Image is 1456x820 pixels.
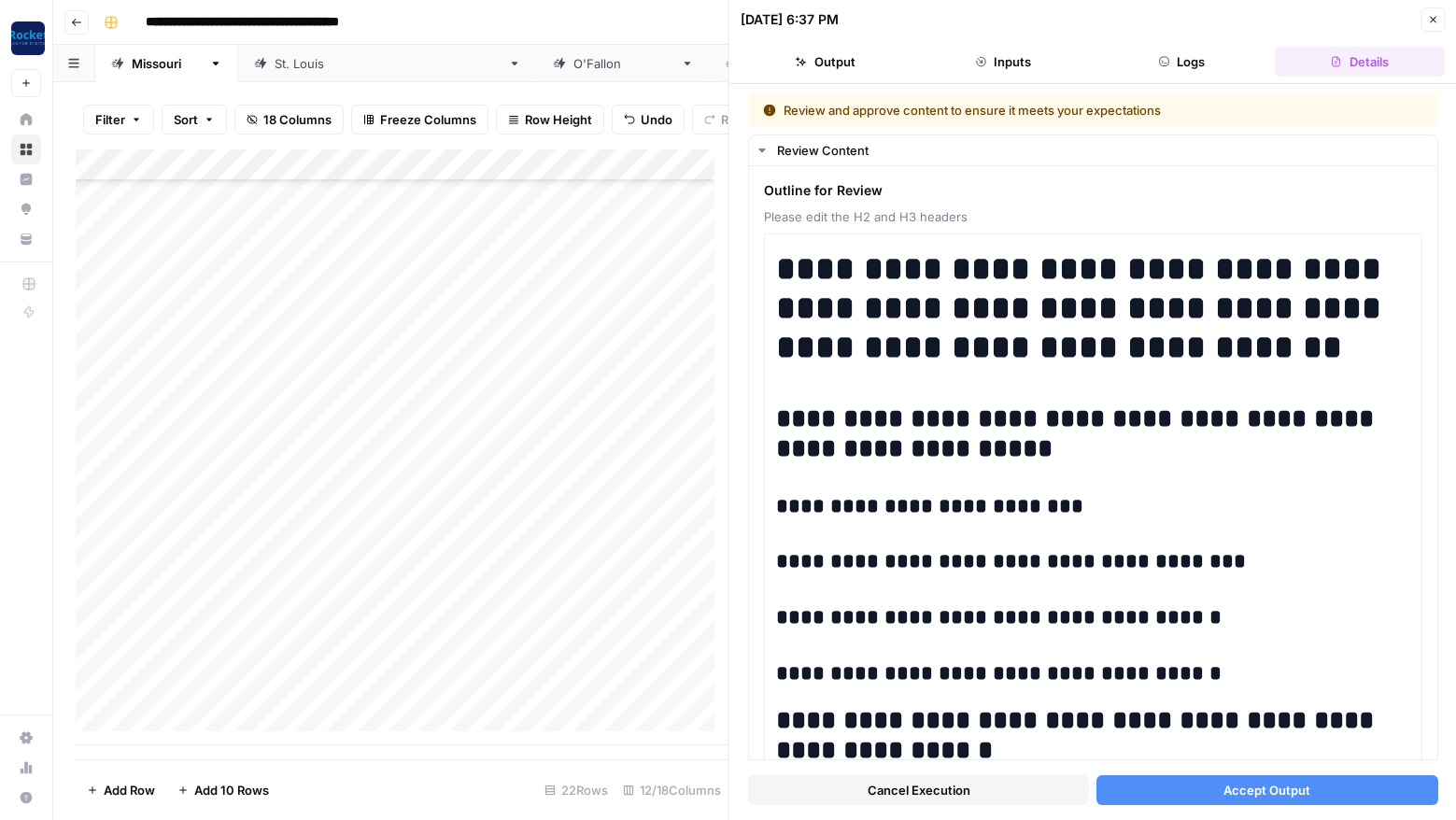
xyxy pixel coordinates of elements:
[11,783,41,813] button: Help + Support
[615,775,728,805] div: 12/18 Columns
[11,194,41,224] a: Opportunities
[763,101,1292,120] div: Review and approve content to ensure it meets your expectations
[275,54,501,73] div: [GEOGRAPHIC_DATA][PERSON_NAME]
[174,110,198,129] span: Sort
[1096,775,1437,805] button: Accept Output
[11,224,41,254] a: Your Data
[11,15,41,62] button: Workspace: Rocket Pilots
[777,141,1426,160] div: Review Content
[95,110,125,129] span: Filter
[525,110,592,129] span: Row Height
[11,134,41,164] a: Browse
[710,45,909,82] a: [GEOGRAPHIC_DATA]
[749,135,1437,165] button: Review Content
[11,105,41,134] a: Home
[11,753,41,783] a: Usage
[537,775,615,805] div: 22 Rows
[612,105,685,134] button: Undo
[11,21,45,55] img: Rocket Pilots Logo
[194,781,269,799] span: Add 10 Rows
[764,181,1422,200] span: Outline for Review
[1223,781,1310,799] span: Accept Output
[496,105,604,134] button: Row Height
[11,164,41,194] a: Insights
[692,105,763,134] button: Redo
[573,54,673,73] div: [PERSON_NAME]
[166,775,280,805] button: Add 10 Rows
[234,105,344,134] button: 18 Columns
[104,781,155,799] span: Add Row
[1096,47,1267,77] button: Logs
[748,775,1089,805] button: Cancel Execution
[76,775,166,805] button: Add Row
[918,47,1089,77] button: Inputs
[238,45,537,82] a: [GEOGRAPHIC_DATA][PERSON_NAME]
[132,54,202,73] div: [US_STATE]
[162,105,227,134] button: Sort
[741,10,839,29] div: [DATE] 6:37 PM
[83,105,154,134] button: Filter
[380,110,476,129] span: Freeze Columns
[1274,47,1445,77] button: Details
[867,781,969,799] span: Cancel Execution
[741,47,912,77] button: Output
[641,110,672,129] span: Undo
[537,45,710,82] a: [PERSON_NAME]
[11,723,41,753] a: Settings
[351,105,488,134] button: Freeze Columns
[764,207,1422,226] span: Please edit the H2 and H3 headers
[95,45,238,82] a: [US_STATE]
[263,110,332,129] span: 18 Columns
